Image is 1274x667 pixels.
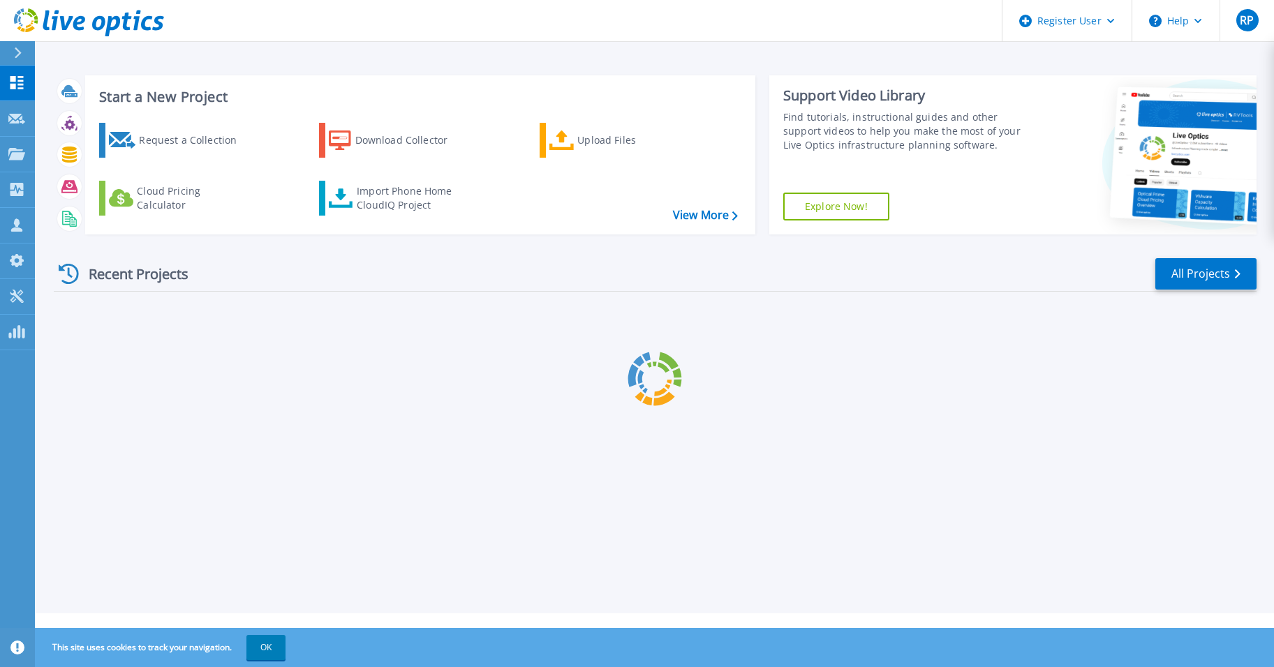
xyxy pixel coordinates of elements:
[783,193,889,220] a: Explore Now!
[1240,15,1254,26] span: RP
[99,89,737,105] h3: Start a New Project
[137,184,249,212] div: Cloud Pricing Calculator
[783,110,1031,152] div: Find tutorials, instructional guides and other support videos to help you make the most of your L...
[99,123,255,158] a: Request a Collection
[319,123,475,158] a: Download Collector
[99,181,255,216] a: Cloud Pricing Calculator
[139,126,251,154] div: Request a Collection
[1155,258,1257,290] a: All Projects
[540,123,695,158] a: Upload Files
[673,209,738,222] a: View More
[246,635,286,660] button: OK
[783,87,1031,105] div: Support Video Library
[38,635,286,660] span: This site uses cookies to track your navigation.
[355,126,467,154] div: Download Collector
[577,126,689,154] div: Upload Files
[357,184,466,212] div: Import Phone Home CloudIQ Project
[54,257,207,291] div: Recent Projects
